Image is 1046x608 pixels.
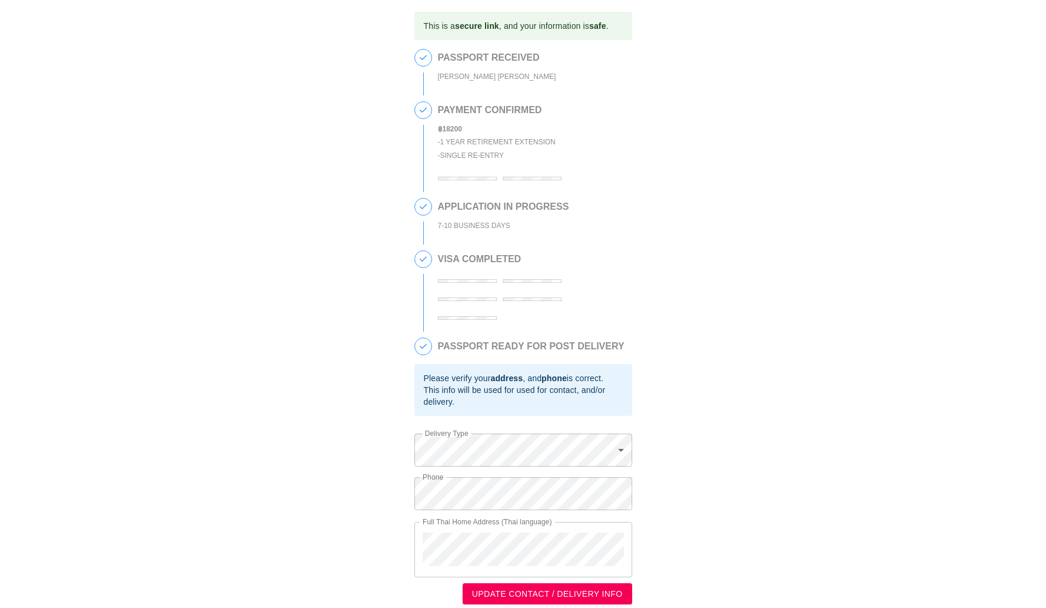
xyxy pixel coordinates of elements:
[438,149,567,163] div: - Single Re-entry
[438,52,556,63] h2: PASSPORT RECEIVED
[438,125,462,133] b: ฿ 18200
[415,102,431,118] span: 2
[415,49,431,66] span: 1
[424,384,623,408] div: This info will be used for used for contact, and/or delivery.
[424,372,623,384] div: Please verify your , and is correct.
[589,21,606,31] b: safe
[415,199,431,215] span: 3
[438,219,569,233] div: 7-10 BUSINESS DAYS
[438,201,569,212] h2: APPLICATION IN PROGRESS
[542,374,567,383] b: phone
[438,70,556,84] div: [PERSON_NAME] [PERSON_NAME]
[415,338,431,355] span: 5
[472,587,623,602] span: UPDATE CONTACT / DELIVERY INFO
[438,105,567,115] h2: PAYMENT CONFIRMED
[424,15,609,37] div: This is a , and your information is .
[438,254,626,265] h2: VISA COMPLETED
[490,374,523,383] b: address
[438,341,625,352] h2: PASSPORT READY FOR POST DELIVERY
[415,251,431,267] span: 4
[438,136,567,149] div: - 1 Year Retirement Extension
[455,21,499,31] b: secure link
[463,583,632,605] button: UPDATE CONTACT / DELIVERY INFO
